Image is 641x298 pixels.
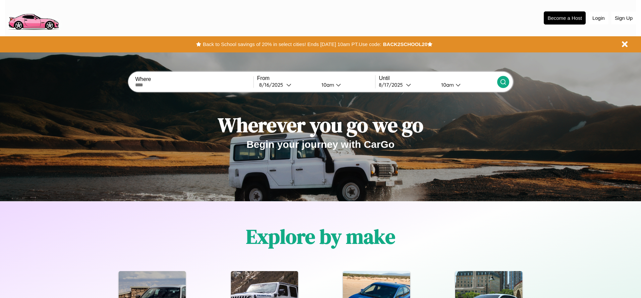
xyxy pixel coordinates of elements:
h1: Explore by make [246,223,395,250]
button: Sign Up [611,12,636,24]
b: BACK2SCHOOL20 [383,41,427,47]
button: 8/16/2025 [257,81,316,88]
button: 10am [436,81,497,88]
button: Login [589,12,608,24]
button: Become a Host [544,11,586,25]
div: 8 / 17 / 2025 [379,82,406,88]
img: logo [5,3,62,32]
div: 8 / 16 / 2025 [259,82,286,88]
button: Back to School savings of 20% in select cities! Ends [DATE] 10am PT.Use code: [201,40,383,49]
div: 10am [318,82,336,88]
label: Until [379,75,497,81]
label: From [257,75,375,81]
label: Where [135,76,253,82]
button: 10am [316,81,375,88]
div: 10am [438,82,456,88]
